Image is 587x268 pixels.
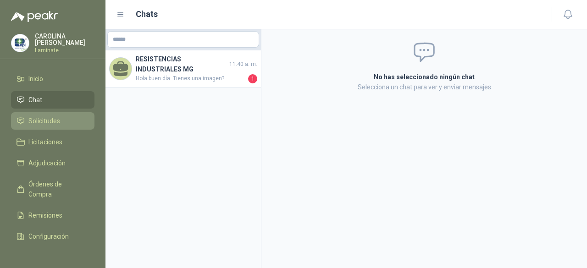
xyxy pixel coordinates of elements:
[11,175,94,203] a: Órdenes de Compra
[11,133,94,151] a: Licitaciones
[136,74,246,83] span: Hola buen día. Tienes una imagen?
[28,74,43,84] span: Inicio
[229,60,257,69] span: 11:40 a. m.
[28,231,69,241] span: Configuración
[28,210,62,220] span: Remisiones
[105,50,261,88] a: RESISTENCIAS INDUSTRIALES MG11:40 a. m.Hola buen día. Tienes una imagen?1
[11,34,29,52] img: Company Logo
[28,137,62,147] span: Licitaciones
[11,91,94,109] a: Chat
[28,158,66,168] span: Adjudicación
[28,116,60,126] span: Solicitudes
[35,33,94,46] p: CAROLINA [PERSON_NAME]
[272,72,576,82] h2: No has seleccionado ningún chat
[11,11,58,22] img: Logo peakr
[35,48,94,53] p: Laminate
[272,82,576,92] p: Selecciona un chat para ver y enviar mensajes
[28,95,42,105] span: Chat
[11,228,94,245] a: Configuración
[11,207,94,224] a: Remisiones
[11,154,94,172] a: Adjudicación
[136,8,158,21] h1: Chats
[248,74,257,83] span: 1
[11,112,94,130] a: Solicitudes
[11,70,94,88] a: Inicio
[136,54,227,74] h4: RESISTENCIAS INDUSTRIALES MG
[28,179,86,199] span: Órdenes de Compra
